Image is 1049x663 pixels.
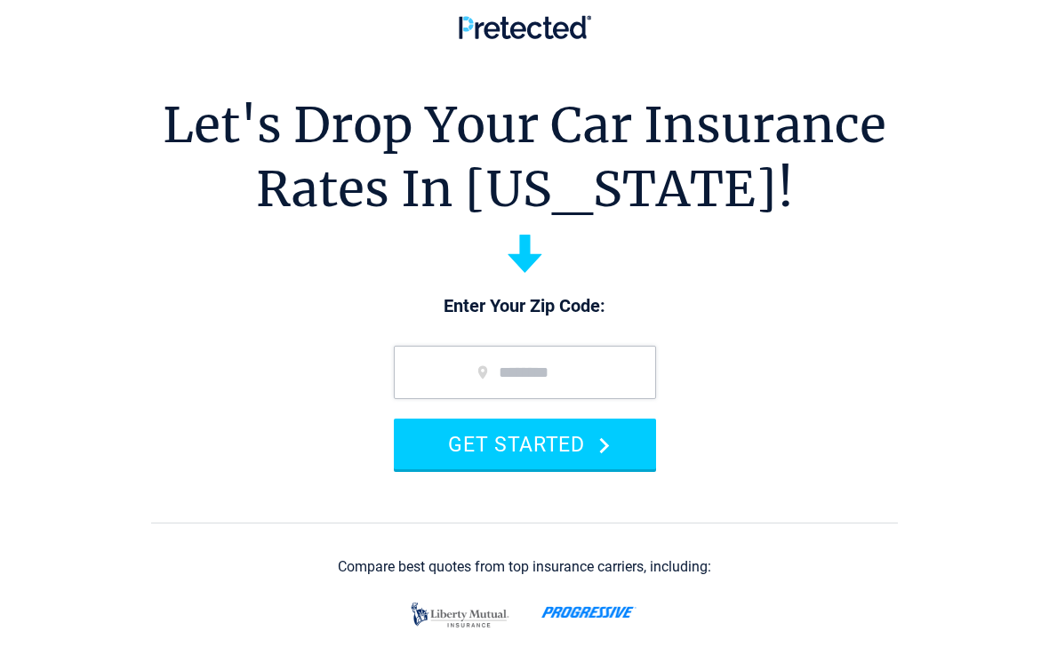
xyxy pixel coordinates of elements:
div: Compare best quotes from top insurance carriers, including: [338,559,711,575]
img: Pretected Logo [459,15,591,39]
button: GET STARTED [394,419,656,469]
h1: Let's Drop Your Car Insurance Rates In [US_STATE]! [163,93,886,221]
input: zip code [394,346,656,399]
img: liberty [406,594,514,636]
p: Enter Your Zip Code: [376,294,674,319]
img: progressive [541,606,637,619]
